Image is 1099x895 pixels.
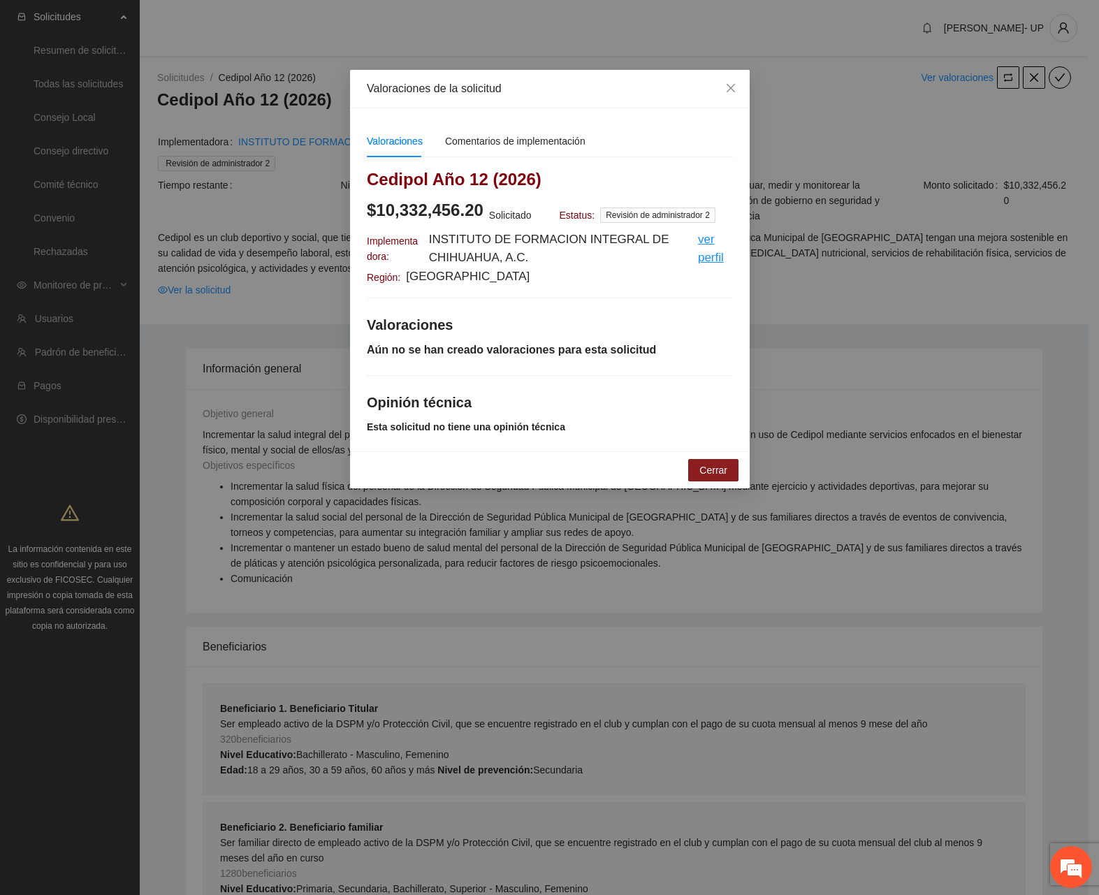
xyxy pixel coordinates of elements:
h4: Valoraciones [367,315,733,335]
h3: Cedipol Año 12 (2026) [367,168,733,191]
span: Implementadora: [367,235,418,262]
div: Comentarios de implementación [444,133,585,149]
textarea: Escriba su mensaje y pulse “Intro” [7,381,266,430]
div: Valoraciones [367,133,423,149]
span: Estamos en línea. [81,187,193,328]
span: [GEOGRAPHIC_DATA] [406,270,530,283]
h4: Opinión técnica [367,393,733,412]
div: Valoraciones de la solicitud [367,81,733,96]
strong: Esta solicitud no tiene una opinión técnica [367,421,565,432]
span: Estatus: [559,210,595,221]
span: Revisión de administrador 2 [600,208,715,223]
span: Solicitado [488,210,531,221]
span: Cerrar [699,463,727,478]
h5: Aún no se han creado valoraciones para esta solicitud [367,342,656,358]
span: close [725,82,736,94]
span: INSTITUTO DE FORMACION INTEGRAL DE CHIHUAHUA, A.C. [428,233,669,265]
div: Minimizar ventana de chat en vivo [229,7,263,41]
button: Cerrar [688,459,738,481]
button: Close [712,70,750,108]
u: ver perfil [697,233,723,265]
strong: $10,332,456.20 [367,201,483,219]
span: Región: [367,272,400,283]
div: Chatee con nosotros ahora [73,71,235,89]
